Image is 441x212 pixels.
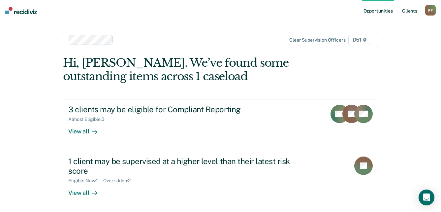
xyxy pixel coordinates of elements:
[289,37,345,43] div: Clear supervision officers
[63,56,315,83] div: Hi, [PERSON_NAME]. We’ve found some outstanding items across 1 caseload
[103,178,136,184] div: Overridden : 2
[68,117,110,122] div: Almost Eligible : 3
[425,5,436,16] button: RF
[348,35,371,45] span: D51
[68,184,105,196] div: View all
[68,122,105,135] div: View all
[63,99,378,151] a: 3 clients may be eligible for Compliant ReportingAlmost Eligible:3View all
[419,190,434,205] div: Open Intercom Messenger
[68,105,300,114] div: 3 clients may be eligible for Compliant Reporting
[68,178,103,184] div: Eligible Now : 1
[425,5,436,16] div: R F
[68,157,300,176] div: 1 client may be supervised at a higher level than their latest risk score
[5,7,37,14] img: Recidiviz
